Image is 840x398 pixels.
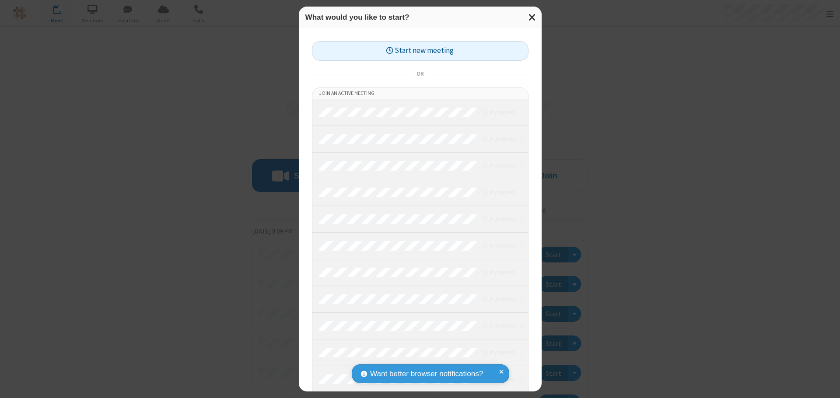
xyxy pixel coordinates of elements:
em: in progress [483,161,514,170]
span: or [413,68,427,80]
em: in progress [483,268,514,276]
em: in progress [483,188,514,196]
em: in progress [483,215,514,223]
em: in progress [483,135,514,143]
em: in progress [483,348,514,356]
span: Want better browser notifications? [370,368,483,380]
em: in progress [483,295,514,303]
button: Start new meeting [312,41,528,61]
button: Close modal [523,7,542,28]
em: in progress [483,321,514,330]
h3: What would you like to start? [305,13,535,21]
em: in progress [483,241,514,250]
li: Join an active meeting [312,88,528,99]
em: in progress [483,108,514,116]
